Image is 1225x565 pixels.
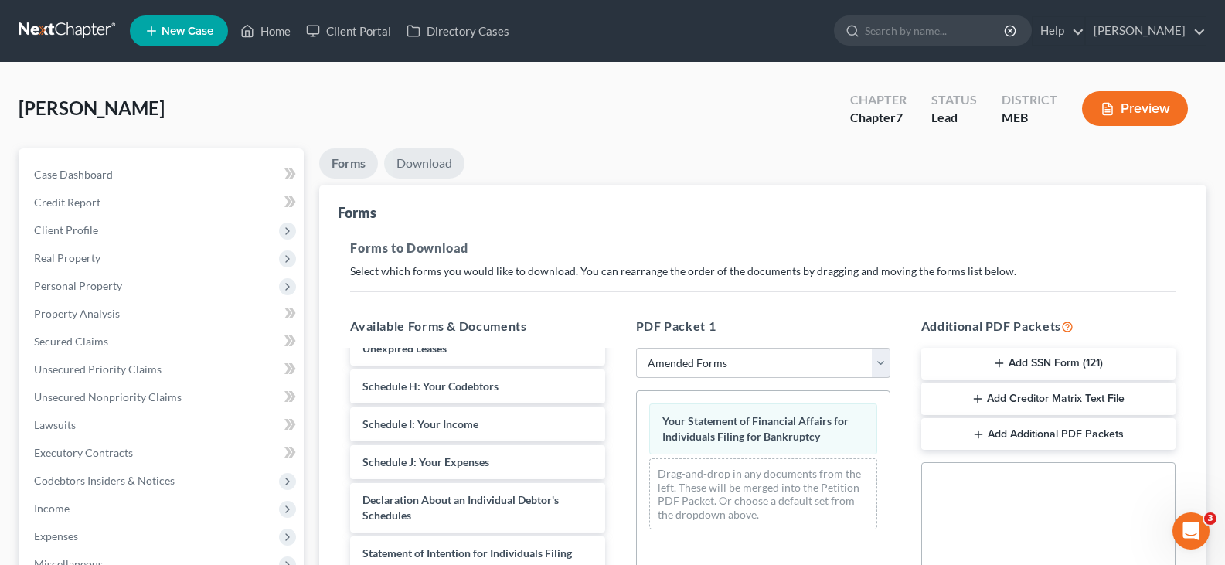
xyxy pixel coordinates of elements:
span: 7 [896,110,903,124]
span: Personal Property [34,279,122,292]
span: Secured Claims [34,335,108,348]
a: Home [233,17,298,45]
a: Case Dashboard [22,161,304,189]
div: Status [931,91,977,109]
span: Credit Report [34,196,100,209]
span: Lawsuits [34,418,76,431]
a: Executory Contracts [22,439,304,467]
div: District [1002,91,1057,109]
button: Add Creditor Matrix Text File [921,383,1176,415]
span: Declaration About an Individual Debtor's Schedules [362,493,559,522]
h5: Available Forms & Documents [350,317,604,335]
span: Your Statement of Financial Affairs for Individuals Filing for Bankruptcy [662,414,849,443]
div: Chapter [850,91,907,109]
span: 3 [1204,512,1216,525]
div: MEB [1002,109,1057,127]
a: Unsecured Nonpriority Claims [22,383,304,411]
button: Add Additional PDF Packets [921,418,1176,451]
h5: PDF Packet 1 [636,317,890,335]
span: Codebtors Insiders & Notices [34,474,175,487]
h5: Additional PDF Packets [921,317,1176,335]
span: Real Property [34,251,100,264]
span: Unsecured Nonpriority Claims [34,390,182,403]
button: Preview [1082,91,1188,126]
span: Property Analysis [34,307,120,320]
a: Lawsuits [22,411,304,439]
span: New Case [162,26,213,37]
h5: Forms to Download [350,239,1176,257]
a: [PERSON_NAME] [1086,17,1206,45]
span: Expenses [34,529,78,543]
span: Schedule G: Executory Contracts and Unexpired Leases [362,326,541,355]
a: Client Portal [298,17,399,45]
a: Help [1033,17,1084,45]
button: Add SSN Form (121) [921,348,1176,380]
span: Schedule J: Your Expenses [362,455,489,468]
p: Select which forms you would like to download. You can rearrange the order of the documents by dr... [350,264,1176,279]
input: Search by name... [865,16,1006,45]
div: Chapter [850,109,907,127]
div: Forms [338,203,376,222]
span: Unsecured Priority Claims [34,362,162,376]
a: Unsecured Priority Claims [22,356,304,383]
div: Lead [931,109,977,127]
a: Forms [319,148,378,179]
a: Directory Cases [399,17,517,45]
a: Property Analysis [22,300,304,328]
span: Schedule H: Your Codebtors [362,380,499,393]
a: Credit Report [22,189,304,216]
span: Client Profile [34,223,98,237]
a: Secured Claims [22,328,304,356]
div: Drag-and-drop in any documents from the left. These will be merged into the Petition PDF Packet. ... [649,458,877,529]
iframe: Intercom live chat [1172,512,1210,550]
span: Schedule I: Your Income [362,417,478,431]
span: Executory Contracts [34,446,133,459]
span: Income [34,502,70,515]
a: Download [384,148,464,179]
span: Case Dashboard [34,168,113,181]
span: [PERSON_NAME] [19,97,165,119]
